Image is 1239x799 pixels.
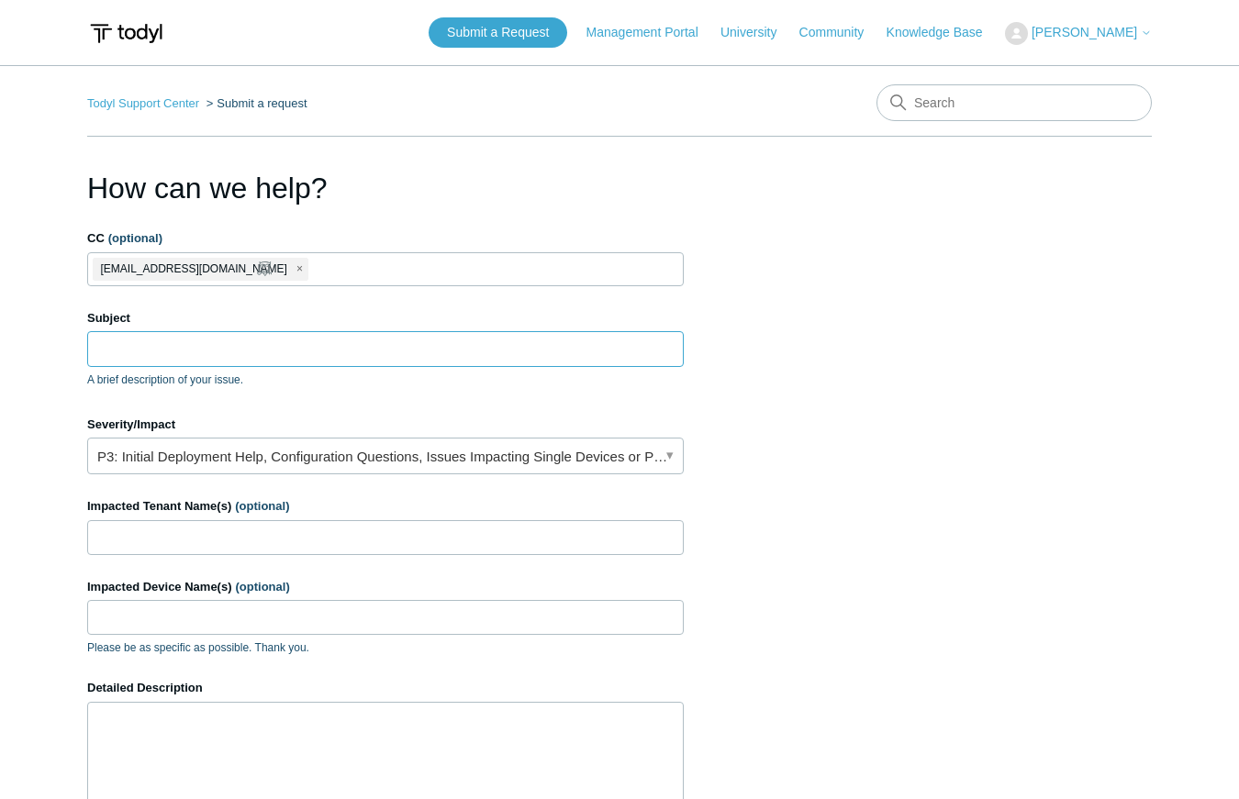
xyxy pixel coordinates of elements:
[429,17,567,48] a: Submit a Request
[87,96,199,110] a: Todyl Support Center
[235,499,289,513] span: (optional)
[87,639,684,656] p: Please be as specific as possible. Thank you.
[101,259,287,280] span: [EMAIL_ADDRESS][DOMAIN_NAME]
[876,84,1152,121] input: Search
[87,679,684,697] label: Detailed Description
[236,580,290,594] span: (optional)
[1005,22,1152,45] button: [PERSON_NAME]
[87,438,684,474] a: P3: Initial Deployment Help, Configuration Questions, Issues Impacting Single Devices or Past Out...
[87,578,684,596] label: Impacted Device Name(s)
[586,23,717,42] a: Management Portal
[296,259,303,280] span: close
[108,231,162,245] span: (optional)
[87,416,684,434] label: Severity/Impact
[87,166,684,210] h1: How can we help?
[799,23,883,42] a: Community
[87,229,684,248] label: CC
[720,23,795,42] a: University
[887,23,1001,42] a: Knowledge Base
[203,96,307,110] li: Submit a request
[1032,25,1137,39] span: [PERSON_NAME]
[87,372,684,388] p: A brief description of your issue.
[87,497,684,516] label: Impacted Tenant Name(s)
[87,17,165,50] img: Todyl Support Center Help Center home page
[87,96,203,110] li: Todyl Support Center
[87,309,684,327] label: Subject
